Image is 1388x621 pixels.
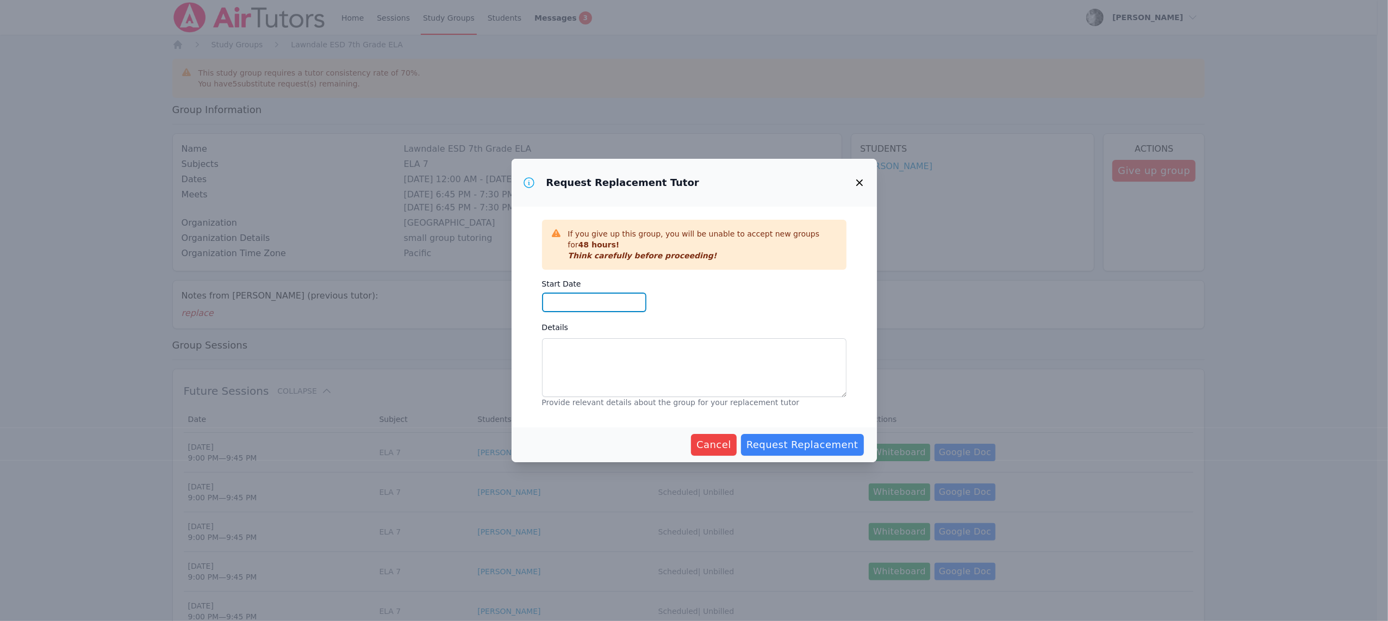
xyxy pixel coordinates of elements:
p: Think carefully before proceeding! [568,250,838,261]
button: Request Replacement [741,434,864,456]
span: Cancel [696,437,731,452]
p: If you give up this group, you will be unable to accept new groups for [568,228,838,250]
button: Cancel [691,434,737,456]
label: Start Date [542,274,646,290]
h3: Request Replacement Tutor [546,176,699,189]
span: Request Replacement [746,437,858,452]
p: Provide relevant details about the group for your replacement tutor [542,397,847,408]
label: Details [542,321,847,334]
span: 48 hours! [578,240,620,249]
